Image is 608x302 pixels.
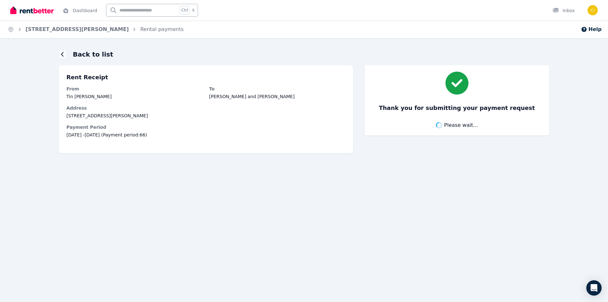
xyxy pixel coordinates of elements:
[588,5,598,15] img: cindy@curby.com.au
[66,86,203,92] dt: From
[444,121,478,129] span: Please wait...
[66,132,346,138] span: [DATE] - [DATE] (Payment period: 66 )
[209,93,346,100] dd: [PERSON_NAME] and [PERSON_NAME]
[26,26,129,32] a: [STREET_ADDRESS][PERSON_NAME]
[66,124,346,130] dt: Payment Period
[581,26,602,33] button: Help
[180,6,190,14] span: Ctrl
[66,112,346,119] dd: [STREET_ADDRESS][PERSON_NAME]
[586,280,602,296] div: Open Intercom Messenger
[73,50,113,59] h1: Back to list
[552,7,575,14] div: Inbox
[209,86,346,92] dt: To
[66,93,203,100] dd: Tin [PERSON_NAME]
[66,73,346,82] p: Rent Receipt
[140,26,184,32] a: Rental payments
[10,5,54,15] img: RentBetter
[192,8,194,13] span: k
[66,105,346,111] dt: Address
[379,104,535,112] h3: Thank you for submitting your payment request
